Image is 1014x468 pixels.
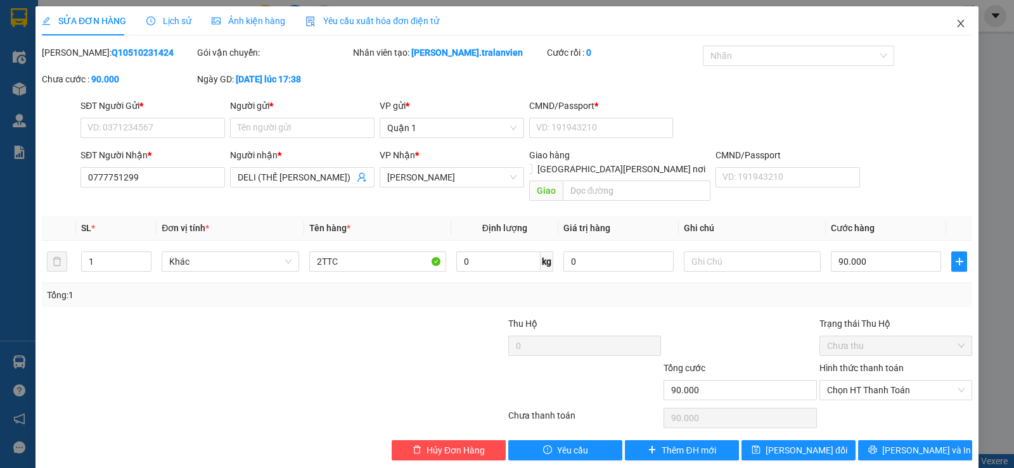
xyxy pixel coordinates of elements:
div: Ngày GD: [197,72,350,86]
div: Nhân viên tạo: [353,46,545,60]
span: Thu Hộ [508,319,537,329]
input: VD: Bàn, Ghế [309,251,446,272]
span: Yêu cầu [557,443,588,457]
label: Hình thức thanh toán [819,363,904,373]
div: VP gửi [380,99,524,113]
span: kg [541,251,553,272]
span: Lịch sử [146,16,191,26]
span: delete [413,445,421,455]
span: VP Nhận [380,150,415,160]
span: exclamation-circle [543,445,552,455]
span: printer [868,445,877,455]
span: Đơn vị tính [162,223,209,233]
span: Định lượng [482,223,527,233]
span: Tên hàng [309,223,350,233]
span: Ảnh kiện hàng [212,16,285,26]
div: [PERSON_NAME]: [42,46,195,60]
li: (c) 2017 [106,60,174,76]
button: deleteHủy Đơn Hàng [392,440,506,460]
span: Lê Hồng Phong [387,168,517,187]
span: [PERSON_NAME] và In [882,443,971,457]
div: CMND/Passport [716,148,860,162]
input: Ghi Chú [684,251,821,272]
button: plusThêm ĐH mới [625,440,739,460]
span: Khác [169,252,291,271]
div: Người nhận [230,148,375,162]
span: SỬA ĐƠN HÀNG [42,16,126,26]
button: save[PERSON_NAME] đổi [741,440,856,460]
b: 0 [586,47,591,58]
span: Chưa thu [827,336,965,355]
span: Hủy Đơn Hàng [427,443,485,457]
div: Tổng: 1 [47,288,392,302]
b: Trà Lan Viên [16,82,46,141]
span: Giá trị hàng [563,223,610,233]
b: 90.000 [91,74,119,84]
span: edit [42,16,51,25]
div: SĐT Người Gửi [80,99,225,113]
b: [DATE] lúc 17:38 [236,74,301,84]
span: Thêm ĐH mới [662,443,716,457]
img: icon [305,16,316,27]
span: plus [648,445,657,455]
button: Close [943,6,979,42]
span: Tổng cước [664,363,705,373]
span: SL [81,223,91,233]
div: Gói vận chuyển: [197,46,350,60]
span: [PERSON_NAME] đổi [766,443,847,457]
span: [GEOGRAPHIC_DATA][PERSON_NAME] nơi [532,162,710,176]
span: clock-circle [146,16,155,25]
div: CMND/Passport [529,99,674,113]
b: [PERSON_NAME].tralanvien [411,47,523,58]
div: Chưa cước : [42,72,195,86]
span: Quận 1 [387,118,517,137]
img: logo.jpg [138,16,168,46]
b: [DOMAIN_NAME] [106,48,174,58]
span: plus [952,256,966,267]
div: Cước rồi : [547,46,700,60]
button: exclamation-circleYêu cầu [508,440,622,460]
span: Yêu cầu xuất hóa đơn điện tử [305,16,439,26]
th: Ghi chú [679,216,826,241]
input: Dọc đường [563,180,711,201]
div: SĐT Người Nhận [80,148,225,162]
span: Cước hàng [831,223,875,233]
div: Trạng thái Thu Hộ [819,317,972,331]
b: Trà Lan Viên - Gửi khách hàng [78,18,125,144]
div: Người gửi [230,99,375,113]
span: Chọn HT Thanh Toán [827,381,965,400]
b: Q10510231424 [112,47,174,58]
button: printer[PERSON_NAME] và In [858,440,972,460]
div: Chưa thanh toán [507,408,662,431]
span: Giao [529,180,563,201]
span: Giao hàng [529,150,570,160]
button: delete [47,251,67,272]
span: user-add [357,172,367,182]
span: save [752,445,760,455]
span: picture [212,16,221,25]
span: close [956,18,966,28]
button: plus [951,251,967,272]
